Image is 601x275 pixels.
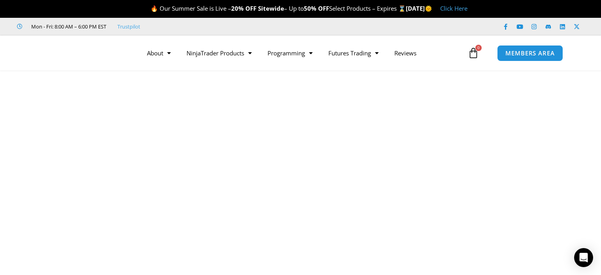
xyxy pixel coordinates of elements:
strong: Sitewide [258,4,284,12]
a: About [139,44,179,62]
a: Futures Trading [320,44,386,62]
a: Trustpilot [117,22,140,31]
span: Mon - Fri: 8:00 AM – 6:00 PM EST [29,22,106,31]
div: Open Intercom Messenger [574,248,593,267]
strong: [DATE] [406,4,432,12]
a: MEMBERS AREA [497,45,563,61]
span: 0 [475,45,482,51]
a: Programming [260,44,320,62]
strong: 20% OFF [231,4,256,12]
strong: 50% OFF [304,4,329,12]
span: 🔥 Our Summer Sale is Live – – Up to Select Products – Expires ⌛ [151,4,406,12]
a: Click Here [440,4,467,12]
img: LogoAI | Affordable Indicators – NinjaTrader [29,39,114,67]
span: MEMBERS AREA [505,50,555,56]
nav: Menu [139,44,466,62]
span: 🌞 [425,4,432,12]
a: Reviews [386,44,424,62]
a: 0 [456,42,491,64]
a: NinjaTrader Products [179,44,260,62]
